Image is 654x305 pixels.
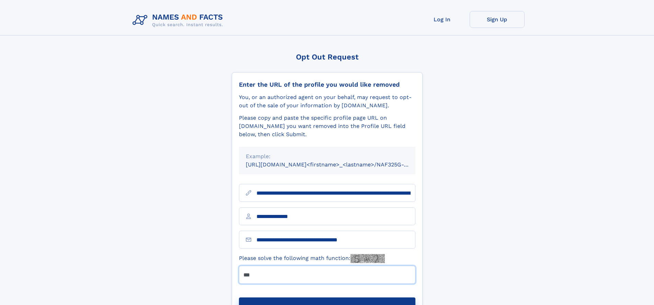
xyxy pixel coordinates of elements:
[470,11,525,28] a: Sign Up
[239,93,415,110] div: You, or an authorized agent on your behalf, may request to opt-out of the sale of your informatio...
[246,161,428,168] small: [URL][DOMAIN_NAME]<firstname>_<lastname>/NAF325G-xxxxxxxx
[239,254,385,263] label: Please solve the following math function:
[130,11,229,30] img: Logo Names and Facts
[239,114,415,139] div: Please copy and paste the specific profile page URL on [DOMAIN_NAME] you want removed into the Pr...
[239,81,415,88] div: Enter the URL of the profile you would like removed
[415,11,470,28] a: Log In
[246,152,409,161] div: Example:
[232,53,423,61] div: Opt Out Request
